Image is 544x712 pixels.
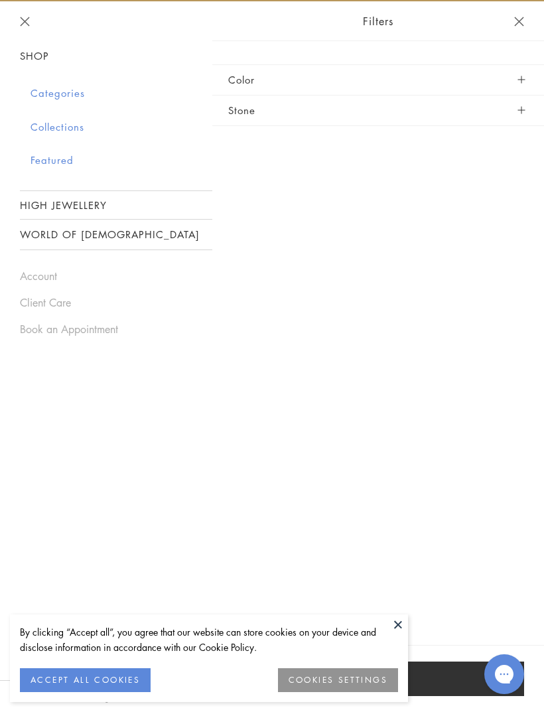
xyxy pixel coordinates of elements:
[31,143,312,177] button: Featured
[20,269,312,283] a: Account
[20,668,151,692] button: ACCEPT ALL COOKIES
[102,689,112,703] a: Facebook
[20,624,398,655] div: By clicking “Accept all”, you agree that our website can store cookies on your device and disclos...
[20,41,312,250] nav: Sidebar navigation
[31,76,312,110] button: Categories
[478,650,531,699] iframe: Gorgias live chat messenger
[20,41,312,71] button: Shop
[31,110,312,144] button: Collections
[514,17,524,27] button: Close navigation
[228,65,528,95] button: Color
[278,668,398,692] button: COOKIES SETTINGS
[228,96,528,125] button: Stone
[20,220,312,249] button: World of [DEMOGRAPHIC_DATA]
[20,322,312,336] a: Book an Appointment
[20,191,312,219] a: High Jewellery
[20,295,312,310] a: Client Care
[363,13,393,30] span: Filters
[20,17,30,27] button: Close navigation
